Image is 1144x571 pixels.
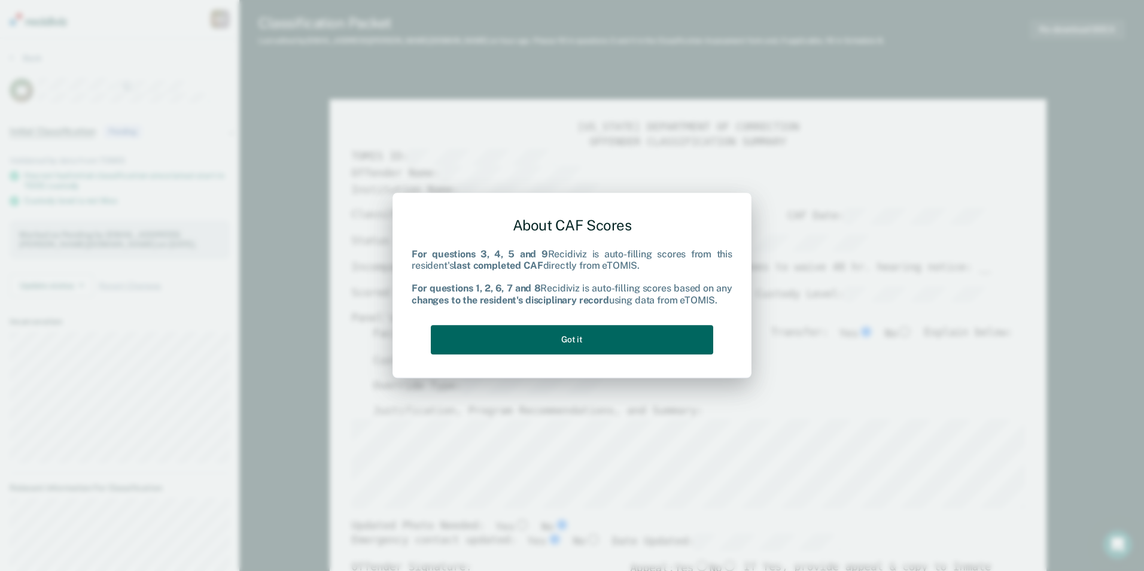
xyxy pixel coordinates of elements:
b: For questions 1, 2, 6, 7 and 8 [412,283,540,294]
b: For questions 3, 4, 5 and 9 [412,248,548,260]
b: last completed CAF [454,260,543,271]
div: About CAF Scores [412,207,732,244]
button: Got it [431,325,713,354]
b: changes to the resident's disciplinary record [412,294,609,306]
div: Recidiviz is auto-filling scores from this resident's directly from eTOMIS. Recidiviz is auto-fil... [412,248,732,306]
